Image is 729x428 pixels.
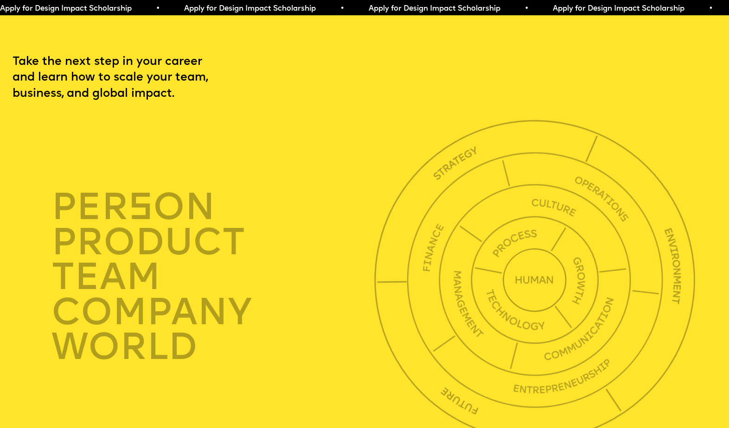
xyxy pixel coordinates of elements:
[677,5,681,13] span: •
[51,225,380,260] div: product
[492,5,497,13] span: •
[51,190,380,225] div: per on
[128,191,153,228] span: s
[51,330,380,365] div: world
[124,5,128,13] span: •
[13,54,238,102] p: Take the next step in your career and learn how to scale your team, business, and global impact.
[51,260,380,295] div: TEAM
[51,295,380,330] div: company
[308,5,312,13] span: •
